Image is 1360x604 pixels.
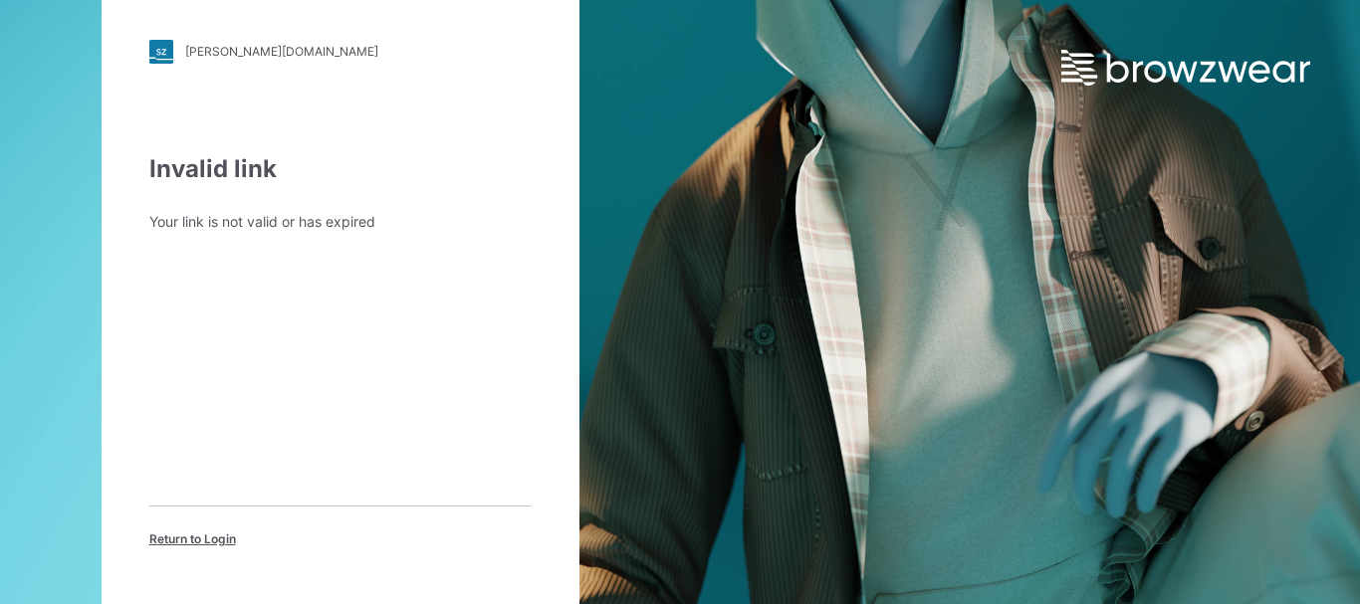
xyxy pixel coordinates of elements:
img: browzwear-logo.e42bd6dac1945053ebaf764b6aa21510.svg [1061,50,1310,86]
a: [PERSON_NAME][DOMAIN_NAME] [149,40,532,64]
div: Invalid link [149,151,532,187]
span: Return to Login [149,530,236,548]
img: stylezone-logo.562084cfcfab977791bfbf7441f1a819.svg [149,40,173,64]
div: Your link is not valid or has expired [149,211,532,232]
div: [PERSON_NAME][DOMAIN_NAME] [185,44,378,59]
